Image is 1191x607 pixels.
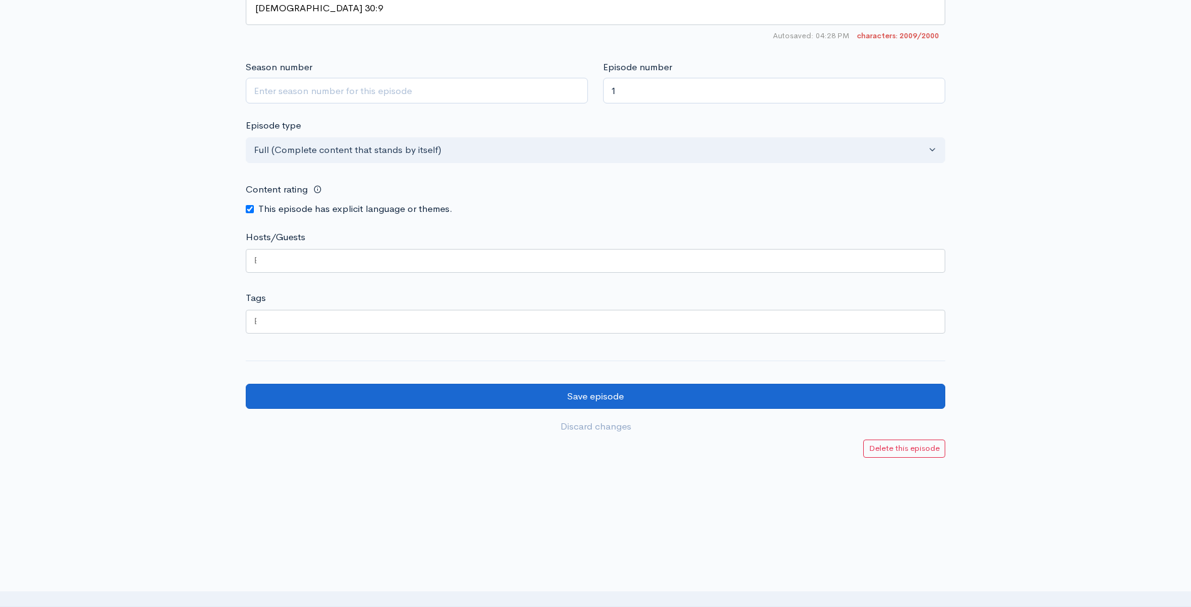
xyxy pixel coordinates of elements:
div: Full (Complete content that stands by itself) [254,143,926,157]
a: Discard changes [246,414,945,440]
button: Full (Complete content that stands by itself) [246,137,945,163]
label: Episode number [603,60,672,75]
input: Enter season number for this episode [246,78,588,103]
label: This episode has explicit language or themes. [258,202,453,216]
input: Enter tags for this episode [254,314,256,329]
span: Autosaved: 04:28 PM [773,30,849,41]
label: Content rating [246,177,308,203]
label: Season number [246,60,312,75]
input: Enter episode number [603,78,945,103]
label: Hosts/Guests [246,230,305,245]
label: Episode type [246,119,301,133]
input: Enter the names of the people that appeared on this episode [254,253,256,268]
input: Save episode [246,384,945,409]
span: 2009/2000 [857,30,939,41]
label: Tags [246,291,266,305]
span: [DEMOGRAPHIC_DATA] 30:9 [255,2,383,14]
small: Delete this episode [869,443,940,453]
a: Delete this episode [863,440,945,458]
